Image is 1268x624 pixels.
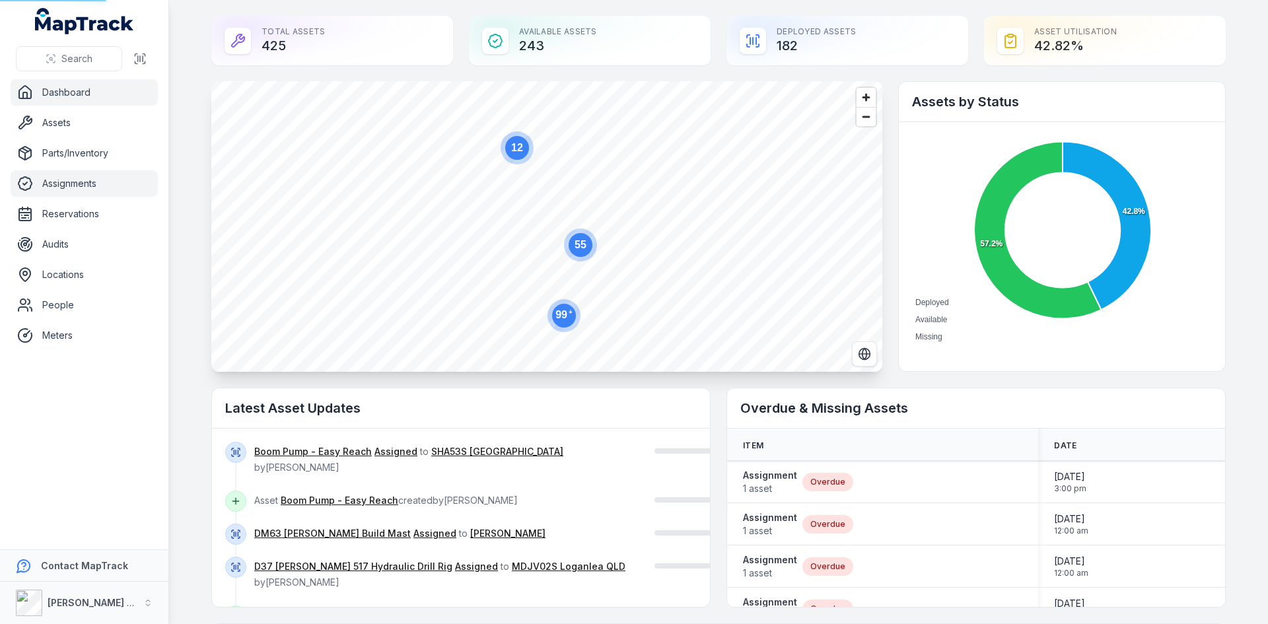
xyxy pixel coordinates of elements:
[915,298,949,307] span: Deployed
[48,597,156,608] strong: [PERSON_NAME] Group
[1054,568,1088,578] span: 12:00 am
[254,445,372,458] a: Boom Pump - Easy Reach
[11,140,158,166] a: Parts/Inventory
[41,560,128,571] strong: Contact MapTrack
[225,399,697,417] h2: Latest Asset Updates
[374,445,417,458] a: Assigned
[802,515,853,534] div: Overdue
[11,79,158,106] a: Dashboard
[555,308,573,320] text: 99
[11,231,158,258] a: Audits
[1054,483,1086,494] span: 3:00 pm
[743,511,797,524] strong: Assignment
[915,315,947,324] span: Available
[740,399,1212,417] h2: Overdue & Missing Assets
[802,557,853,576] div: Overdue
[470,527,546,540] a: [PERSON_NAME]
[61,52,92,65] span: Search
[743,553,797,567] strong: Assignment
[455,560,498,573] a: Assigned
[743,469,797,495] a: Assignment1 asset
[254,446,563,473] span: to by [PERSON_NAME]
[35,8,134,34] a: MapTrack
[743,524,797,537] span: 1 asset
[569,308,573,316] tspan: +
[857,88,876,107] button: Zoom in
[743,567,797,580] span: 1 asset
[254,527,411,540] a: DM63 [PERSON_NAME] Build Mast
[281,494,398,507] a: Boom Pump - Easy Reach
[11,170,158,197] a: Assignments
[1054,597,1088,621] time: 9/13/2025, 12:00:00 AM
[575,239,586,250] text: 55
[431,445,563,458] a: SHA53S [GEOGRAPHIC_DATA]
[511,142,523,153] text: 12
[1054,597,1088,610] span: [DATE]
[743,482,797,495] span: 1 asset
[743,596,797,609] strong: Assignment
[743,440,763,451] span: Item
[254,495,518,506] span: Asset created by [PERSON_NAME]
[1054,470,1086,483] span: [DATE]
[743,469,797,482] strong: Assignment
[211,81,882,372] canvas: Map
[1054,555,1088,568] span: [DATE]
[743,596,797,622] a: Assignment
[413,527,456,540] a: Assigned
[254,561,625,588] span: to by [PERSON_NAME]
[512,560,625,573] a: MDJV02S Loganlea QLD
[743,511,797,537] a: Assignment1 asset
[11,110,158,136] a: Assets
[11,322,158,349] a: Meters
[1054,440,1076,451] span: Date
[1054,526,1088,536] span: 12:00 am
[802,600,853,618] div: Overdue
[1054,512,1088,536] time: 7/31/2025, 12:00:00 AM
[852,341,877,366] button: Switch to Satellite View
[11,292,158,318] a: People
[1054,470,1086,494] time: 9/30/2025, 3:00:00 PM
[11,261,158,288] a: Locations
[857,107,876,126] button: Zoom out
[254,560,452,573] a: D37 [PERSON_NAME] 517 Hydraulic Drill Rig
[16,46,122,71] button: Search
[11,201,158,227] a: Reservations
[802,473,853,491] div: Overdue
[915,332,942,341] span: Missing
[1054,555,1088,578] time: 9/14/2025, 12:00:00 AM
[254,528,546,539] span: to
[743,553,797,580] a: Assignment1 asset
[1054,512,1088,526] span: [DATE]
[912,92,1212,111] h2: Assets by Status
